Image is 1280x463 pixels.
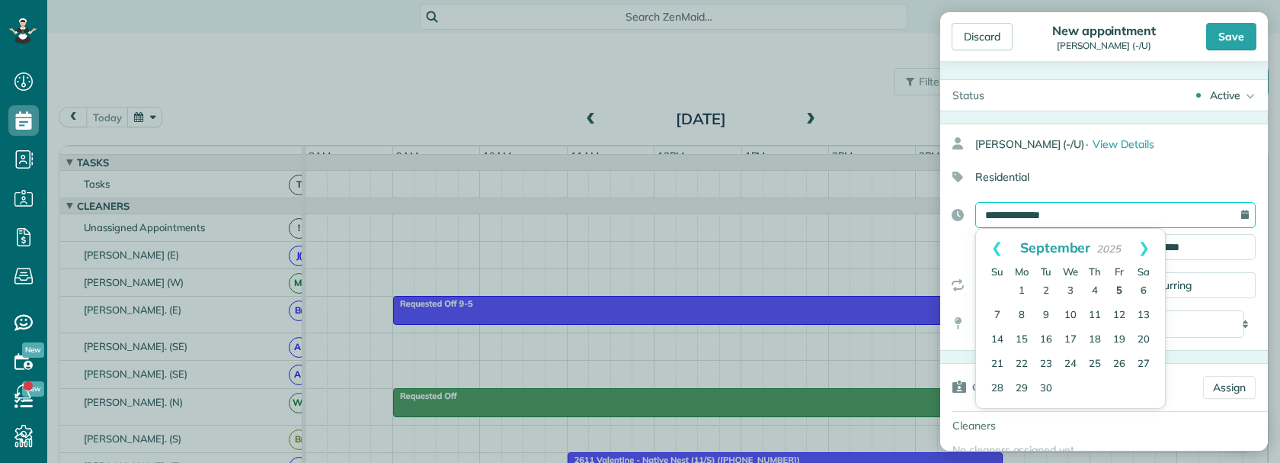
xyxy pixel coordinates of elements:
[985,352,1010,377] a: 21
[952,23,1013,50] div: Discard
[1041,265,1052,278] span: Tuesday
[1010,279,1034,304] a: 1
[1058,328,1083,352] a: 17
[1107,328,1131,352] a: 19
[985,328,1010,352] a: 14
[1058,352,1083,377] a: 24
[1015,265,1029,278] span: Monday
[1048,23,1160,38] div: New appointment
[1083,304,1107,328] a: 11
[1107,352,1131,377] a: 26
[1034,377,1058,401] a: 30
[22,342,44,358] span: New
[1063,265,1078,278] span: Wednesday
[1093,137,1154,151] span: View Details
[1145,278,1192,292] span: Recurring
[1089,265,1101,278] span: Thursday
[1138,265,1150,278] span: Saturday
[1020,239,1091,256] span: September
[1131,328,1156,352] a: 20
[1206,23,1256,50] div: Save
[1034,328,1058,352] a: 16
[1034,279,1058,304] a: 2
[940,80,997,111] div: Status
[952,443,1074,457] span: No cleaners assigned yet
[1115,265,1124,278] span: Friday
[940,164,1256,190] div: Residential
[1010,352,1034,377] a: 22
[1210,88,1240,103] div: Active
[1058,304,1083,328] a: 10
[1083,328,1107,352] a: 18
[1010,377,1034,401] a: 29
[1131,304,1156,328] a: 13
[991,265,1003,278] span: Sunday
[1123,229,1165,267] a: Next
[1107,304,1131,328] a: 12
[1034,304,1058,328] a: 9
[972,364,1026,410] h3: Cleaners
[1096,243,1121,255] span: 2025
[940,412,1047,439] div: Cleaners
[1083,352,1107,377] a: 25
[1107,279,1131,304] a: 5
[1131,352,1156,377] a: 27
[1083,279,1107,304] a: 4
[1131,279,1156,304] a: 6
[1034,352,1058,377] a: 23
[976,229,1018,267] a: Prev
[1086,137,1088,151] span: ·
[1048,40,1160,51] div: [PERSON_NAME] (-/U)
[975,130,1268,158] div: [PERSON_NAME] (-/U)
[985,304,1010,328] a: 7
[1058,279,1083,304] a: 3
[985,377,1010,401] a: 28
[1010,328,1034,352] a: 15
[1203,376,1256,399] a: Assign
[1010,304,1034,328] a: 8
